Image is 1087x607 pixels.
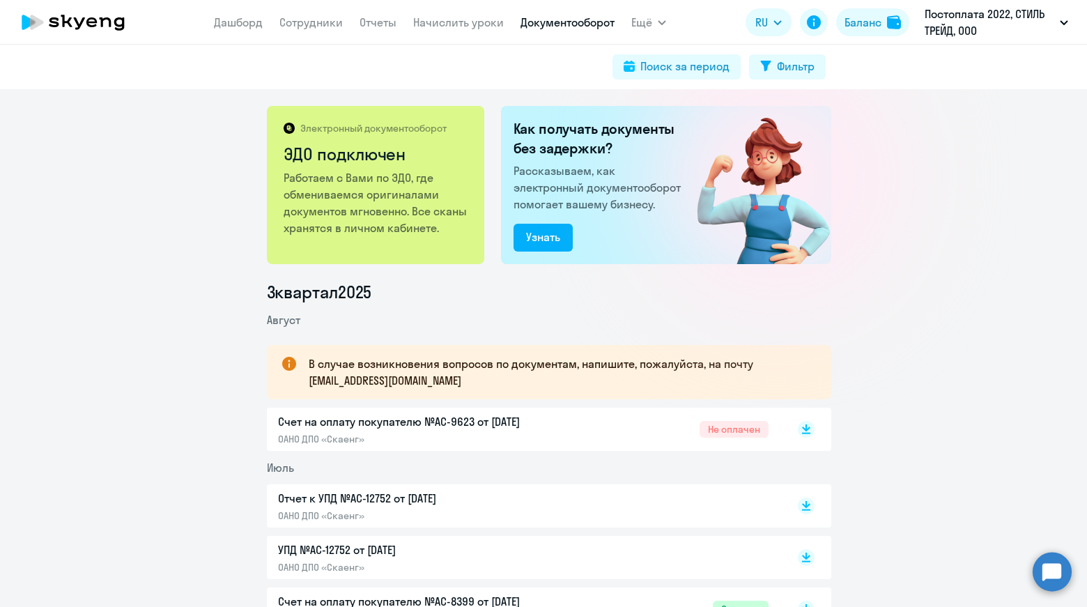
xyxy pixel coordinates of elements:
[309,355,806,389] p: В случае возникновения вопросов по документам, напишите, пожалуйста, на почту [EMAIL_ADDRESS][DOM...
[526,229,560,245] div: Узнать
[631,8,666,36] button: Ещё
[612,54,741,79] button: Поиск за период
[278,490,769,522] a: Отчет к УПД №AC-12752 от [DATE]ОАНО ДПО «Скаенг»
[925,6,1054,39] p: Постоплата 2022, СТИЛЬ ТРЕЙД, ООО
[631,14,652,31] span: Ещё
[278,561,571,574] p: ОАНО ДПО «Скаенг»
[521,15,615,29] a: Документооборот
[278,490,571,507] p: Отчет к УПД №AC-12752 от [DATE]
[278,413,571,430] p: Счет на оплату покупателю №AC-9623 от [DATE]
[514,119,686,158] h2: Как получать документы без задержки?
[278,541,769,574] a: УПД №AC-12752 от [DATE]ОАНО ДПО «Скаенг»
[278,433,571,445] p: ОАНО ДПО «Скаенг»
[514,224,573,252] button: Узнать
[700,421,769,438] span: Не оплачен
[514,162,686,213] p: Рассказываем, как электронный документооборот помогает вашему бизнесу.
[674,106,831,264] img: connected
[755,14,768,31] span: RU
[845,14,881,31] div: Баланс
[777,58,815,75] div: Фильтр
[284,169,470,236] p: Работаем с Вами по ЭДО, где обмениваемся оригиналами документов мгновенно. Все сканы хранятся в л...
[214,15,263,29] a: Дашборд
[279,15,343,29] a: Сотрудники
[836,8,909,36] button: Балансbalance
[746,8,792,36] button: RU
[640,58,730,75] div: Поиск за период
[278,413,769,445] a: Счет на оплату покупателю №AC-9623 от [DATE]ОАНО ДПО «Скаенг»Не оплачен
[300,122,447,135] p: Электронный документооборот
[918,6,1075,39] button: Постоплата 2022, СТИЛЬ ТРЕЙД, ООО
[267,281,831,303] li: 3 квартал 2025
[284,143,470,165] h2: ЭДО подключен
[887,15,901,29] img: balance
[278,541,571,558] p: УПД №AC-12752 от [DATE]
[278,509,571,522] p: ОАНО ДПО «Скаенг»
[360,15,396,29] a: Отчеты
[267,461,294,475] span: Июль
[749,54,826,79] button: Фильтр
[267,313,300,327] span: Август
[413,15,504,29] a: Начислить уроки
